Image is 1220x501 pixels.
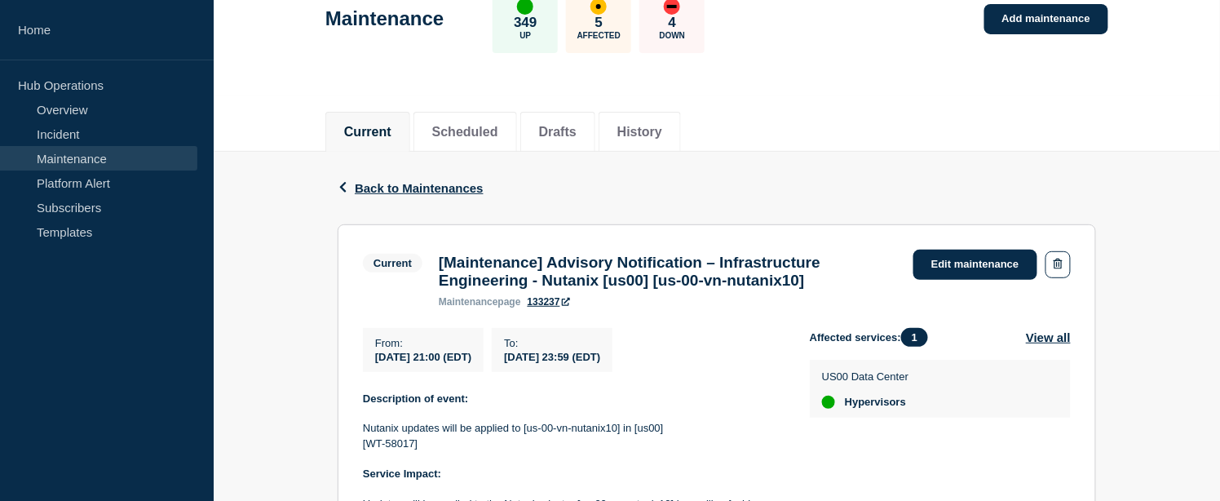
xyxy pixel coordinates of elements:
span: Back to Maintenances [355,181,484,195]
button: View all [1026,328,1071,347]
p: Affected [577,31,621,40]
p: [WT-58017] [363,437,784,451]
a: Add maintenance [984,4,1108,34]
button: Current [344,125,391,140]
div: up [822,396,835,409]
a: Edit maintenance [913,250,1037,280]
button: Back to Maintenances [338,181,484,195]
p: US00 Data Center [822,370,908,383]
h1: Maintenance [325,7,444,30]
button: Scheduled [432,125,498,140]
span: Affected services: [810,328,936,347]
p: page [439,296,521,308]
strong: Description of event: [363,392,468,405]
a: 133237 [528,296,570,308]
p: Nutanix updates will be applied to [us-00-vn-nutanix10] in [us00] [363,421,784,436]
span: [DATE] 23:59 (EDT) [504,351,600,363]
p: 5 [595,15,603,31]
span: 1 [901,328,928,347]
span: maintenance [439,296,498,308]
button: History [617,125,662,140]
strong: Service Impact: [363,468,441,480]
span: Hypervisors [845,396,906,409]
p: Down [660,31,686,40]
h3: [Maintenance] Advisory Notification – Infrastructure Engineering - Nutanix [us00] [us-00-vn-nutan... [439,254,897,290]
button: Drafts [539,125,577,140]
span: Current [363,254,422,273]
p: 349 [514,15,537,31]
span: [DATE] 21:00 (EDT) [375,351,471,363]
p: To : [504,337,600,349]
p: Up [519,31,531,40]
p: 4 [669,15,676,31]
p: From : [375,337,471,349]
